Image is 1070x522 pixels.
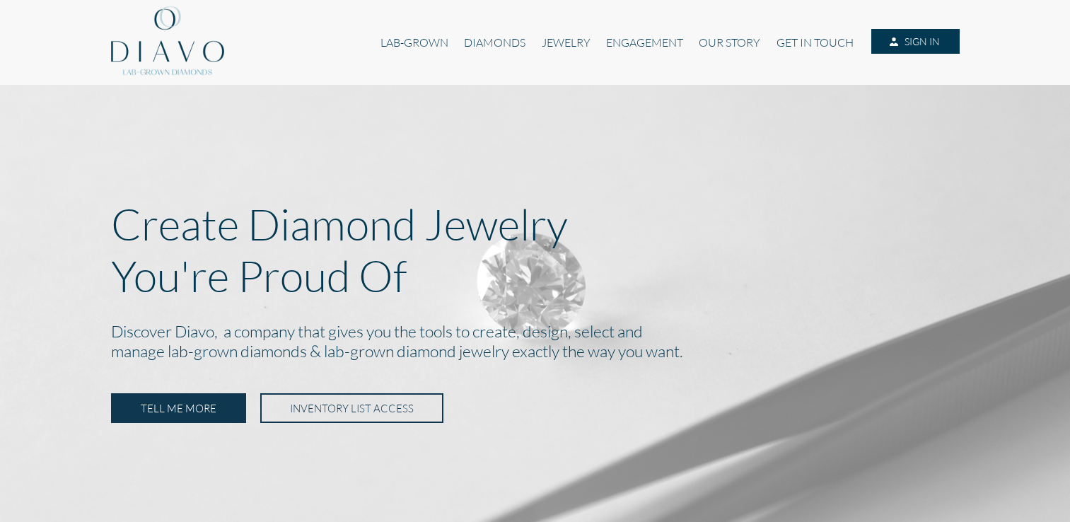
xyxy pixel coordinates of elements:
a: LAB-GROWN [373,29,456,56]
a: INVENTORY LIST ACCESS [260,393,443,423]
p: Create Diamond Jewelry You're Proud Of [111,198,960,301]
a: DIAMONDS [456,29,533,56]
a: GET IN TOUCH [769,29,861,56]
h2: Discover Diavo, a company that gives you the tools to create, design, select and manage lab-grown... [111,318,960,366]
a: JEWELRY [533,29,598,56]
a: SIGN IN [871,29,959,54]
a: ENGAGEMENT [598,29,691,56]
a: OUR STORY [691,29,768,56]
a: TELL ME MORE [111,393,246,423]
